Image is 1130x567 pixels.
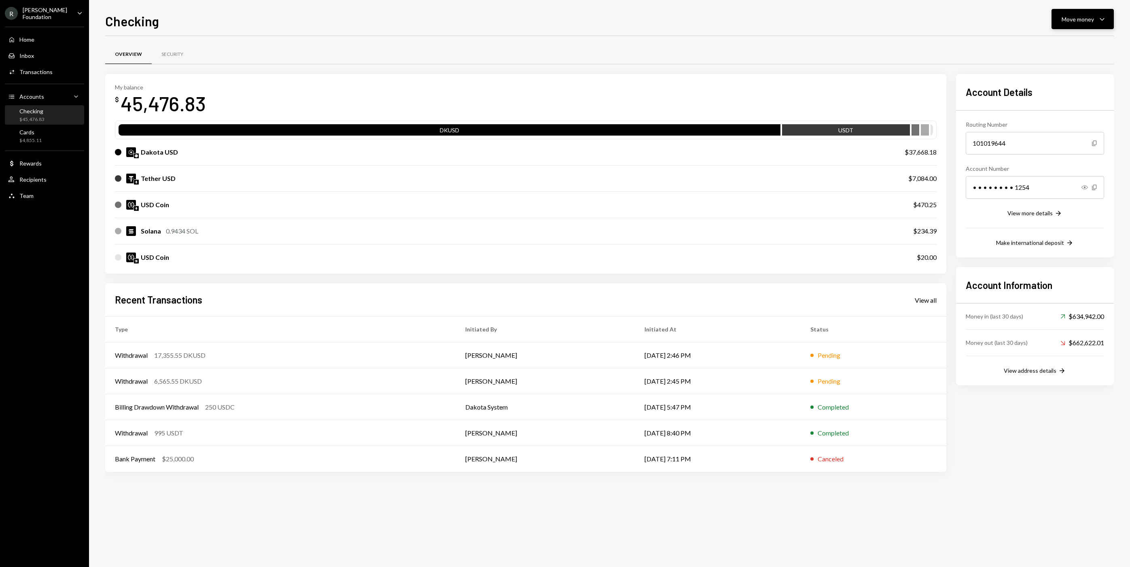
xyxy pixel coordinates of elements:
[1052,9,1114,29] button: Move money
[126,253,136,262] img: USDC
[1060,338,1104,348] div: $662,622.01
[134,206,139,211] img: ethereum-mainnet
[115,293,202,306] h2: Recent Transactions
[19,36,34,43] div: Home
[1060,312,1104,321] div: $634,942.00
[5,156,84,170] a: Rewards
[456,420,635,446] td: [PERSON_NAME]
[913,200,937,210] div: $470.25
[115,376,148,386] div: Withdrawal
[205,402,235,412] div: 250 USDC
[141,147,178,157] div: Dakota USD
[966,278,1104,292] h2: Account Information
[635,368,801,394] td: [DATE] 2:45 PM
[915,296,937,304] div: View all
[152,44,193,65] a: Security
[635,446,801,472] td: [DATE] 7:11 PM
[105,13,159,29] h1: Checking
[5,48,84,63] a: Inbox
[966,132,1104,155] div: 101019644
[1007,209,1062,218] button: View more details
[134,180,139,185] img: ethereum-mainnet
[134,153,139,158] img: base-mainnet
[166,226,198,236] div: 0.9434 SOL
[908,174,937,183] div: $7,084.00
[154,376,202,386] div: 6,565.55 DKUSD
[5,32,84,47] a: Home
[1007,210,1053,217] div: View more details
[115,96,119,104] div: $
[905,147,937,157] div: $37,668.18
[966,338,1028,347] div: Money out (last 30 days)
[119,126,780,137] div: DKUSD
[161,51,183,58] div: Security
[141,174,176,183] div: Tether USD
[5,105,84,125] a: Checking$45,476.83
[19,137,42,144] div: $4,855.11
[456,394,635,420] td: Dakota System
[818,454,844,464] div: Canceled
[115,84,206,91] div: My balance
[23,6,70,20] div: [PERSON_NAME] Foundation
[1004,367,1056,374] div: View address details
[635,394,801,420] td: [DATE] 5:47 PM
[154,350,206,360] div: 17,355.55 DKUSD
[818,402,849,412] div: Completed
[141,253,169,262] div: USD Coin
[19,129,42,136] div: Cards
[966,85,1104,99] h2: Account Details
[966,312,1023,321] div: Money in (last 30 days)
[5,126,84,146] a: Cards$4,855.11
[966,176,1104,199] div: • • • • • • • • 1254
[917,253,937,262] div: $20.00
[115,350,148,360] div: Withdrawal
[19,116,45,123] div: $45,476.83
[19,176,47,183] div: Recipients
[19,93,44,100] div: Accounts
[635,316,801,342] th: Initiated At
[801,316,946,342] th: Status
[154,428,183,438] div: 995 USDT
[115,454,155,464] div: Bank Payment
[456,316,635,342] th: Initiated By
[126,226,136,236] img: SOL
[134,259,139,263] img: solana-mainnet
[913,226,937,236] div: $234.39
[141,200,169,210] div: USD Coin
[19,192,34,199] div: Team
[996,239,1064,246] div: Make international deposit
[635,420,801,446] td: [DATE] 8:40 PM
[818,428,849,438] div: Completed
[818,376,840,386] div: Pending
[915,295,937,304] a: View all
[19,68,53,75] div: Transactions
[818,350,840,360] div: Pending
[19,160,42,167] div: Rewards
[126,147,136,157] img: DKUSD
[1062,15,1094,23] div: Move money
[19,108,45,115] div: Checking
[115,402,199,412] div: Billing Drawdown Withdrawal
[456,342,635,368] td: [PERSON_NAME]
[456,446,635,472] td: [PERSON_NAME]
[635,342,801,368] td: [DATE] 2:46 PM
[5,172,84,187] a: Recipients
[162,454,194,464] div: $25,000.00
[115,51,142,58] div: Overview
[121,91,206,116] div: 45,476.83
[5,7,18,20] div: R
[115,428,148,438] div: Withdrawal
[966,120,1104,129] div: Routing Number
[782,126,910,137] div: USDT
[996,239,1074,248] button: Make international deposit
[105,44,152,65] a: Overview
[5,64,84,79] a: Transactions
[105,316,456,342] th: Type
[141,226,161,236] div: Solana
[126,174,136,183] img: USDT
[456,368,635,394] td: [PERSON_NAME]
[5,89,84,104] a: Accounts
[19,52,34,59] div: Inbox
[126,200,136,210] img: USDC
[966,164,1104,173] div: Account Number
